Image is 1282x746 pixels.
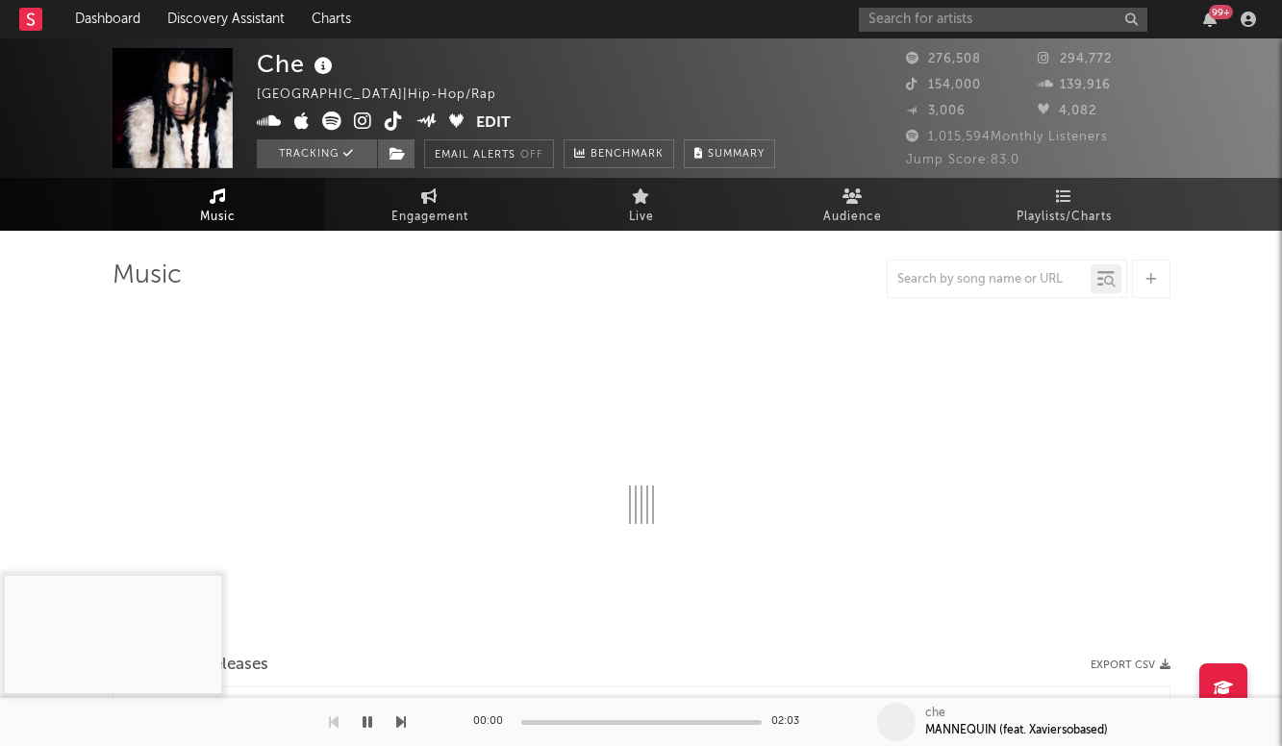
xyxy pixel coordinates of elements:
div: 02:03 [771,710,810,734]
span: Music [200,206,236,229]
div: [GEOGRAPHIC_DATA] | Hip-Hop/Rap [257,84,518,107]
span: 4,082 [1038,105,1096,117]
span: 1,015,594 Monthly Listeners [906,131,1108,143]
input: Search for artists [859,8,1147,32]
span: 3,006 [906,105,966,117]
em: Off [520,150,543,161]
span: 139,916 [1038,79,1111,91]
button: Tracking [257,139,377,168]
a: Audience [747,178,959,231]
button: Summary [684,139,775,168]
a: Live [536,178,747,231]
a: Music [113,178,324,231]
span: Playlists/Charts [1017,206,1112,229]
div: che [925,705,945,722]
div: 99 + [1209,5,1233,19]
span: Engagement [391,206,468,229]
a: Playlists/Charts [959,178,1170,231]
span: 276,508 [906,53,981,65]
div: Che [257,48,338,80]
button: Edit [476,112,511,136]
div: MANNEQUIN (feat. Xaviersobased) [925,722,1108,739]
span: 154,000 [906,79,981,91]
span: Jump Score: 83.0 [906,154,1019,166]
button: 99+ [1203,12,1217,27]
span: Live [629,206,654,229]
button: Export CSV [1091,659,1170,671]
span: 294,772 [1038,53,1112,65]
input: Search by song name or URL [888,272,1091,287]
span: Benchmark [591,143,664,166]
span: Audience [823,206,882,229]
a: Benchmark [564,139,674,168]
span: Summary [708,149,765,160]
a: Engagement [324,178,536,231]
button: Email AlertsOff [424,139,554,168]
div: 00:00 [473,710,512,734]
